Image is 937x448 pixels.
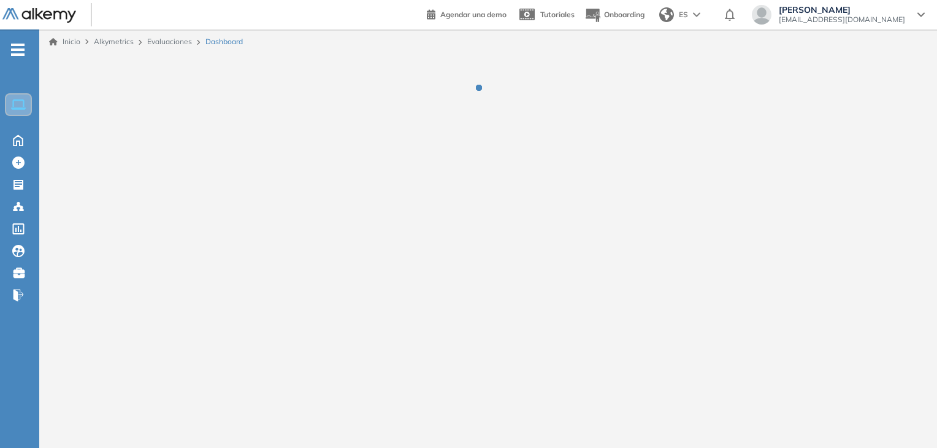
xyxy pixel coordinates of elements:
span: Agendar una demo [440,10,507,19]
span: Tutoriales [540,10,575,19]
a: Agendar una demo [427,6,507,21]
img: Logo [2,8,76,23]
span: Onboarding [604,10,644,19]
span: ES [679,9,688,20]
img: world [659,7,674,22]
span: Dashboard [205,36,243,47]
img: arrow [693,12,700,17]
span: [EMAIL_ADDRESS][DOMAIN_NAME] [779,15,905,25]
span: [PERSON_NAME] [779,5,905,15]
button: Onboarding [584,2,644,28]
i: - [11,48,25,51]
a: Evaluaciones [147,37,192,46]
span: Alkymetrics [94,37,134,46]
a: Inicio [49,36,80,47]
